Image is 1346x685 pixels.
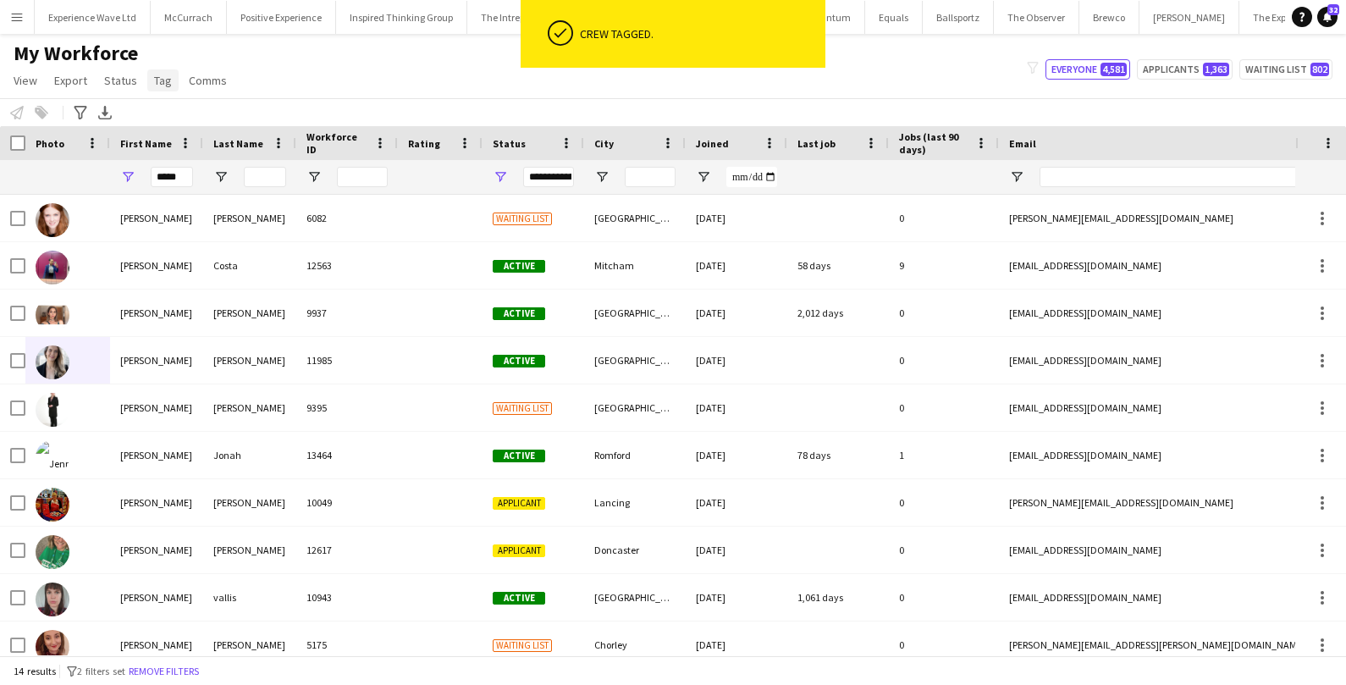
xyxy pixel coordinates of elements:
div: [GEOGRAPHIC_DATA] [584,337,686,384]
button: Experience Wave Ltd [35,1,151,34]
span: Last Name [213,137,263,150]
span: Active [493,450,545,462]
div: [PERSON_NAME] [110,479,203,526]
div: [DATE] [686,242,787,289]
div: 12617 [296,527,398,573]
button: Open Filter Menu [306,169,322,185]
button: McCurrach [151,1,227,34]
img: Jennifer Jonah [36,440,69,474]
div: Chorley [584,621,686,668]
app-action-btn: Advanced filters [70,102,91,123]
div: [PERSON_NAME] [110,574,203,621]
div: [DATE] [686,527,787,573]
div: [PERSON_NAME][EMAIL_ADDRESS][DOMAIN_NAME] [999,195,1338,241]
div: [DATE] [686,432,787,478]
span: 32 [1327,4,1339,15]
span: Comms [189,73,227,88]
span: Joined [696,137,729,150]
button: The Intrepid Collective [467,1,592,34]
button: Open Filter Menu [493,169,508,185]
div: 10049 [296,479,398,526]
img: Jennifer Sanders [36,488,69,522]
span: Email [1009,137,1036,150]
input: Email Filter Input [1040,167,1327,187]
div: [DATE] [686,195,787,241]
div: 9 [889,242,999,289]
span: Applicant [493,497,545,510]
div: [PERSON_NAME] [110,621,203,668]
button: Open Filter Menu [594,169,610,185]
img: Jennifer Duffy [36,345,69,379]
span: My Workforce [14,41,138,66]
div: [DATE] [686,479,787,526]
div: [EMAIL_ADDRESS][DOMAIN_NAME] [999,432,1338,478]
span: Active [493,592,545,605]
button: The Observer [994,1,1079,34]
div: [PERSON_NAME] [203,290,296,336]
div: 5175 [296,621,398,668]
button: Positive Experience [227,1,336,34]
div: 9395 [296,384,398,431]
span: Active [493,307,545,320]
div: Crew tagged. [580,26,819,41]
input: City Filter Input [625,167,676,187]
div: [PERSON_NAME] [203,527,296,573]
span: Active [493,355,545,367]
div: 9937 [296,290,398,336]
div: [PERSON_NAME] [203,195,296,241]
div: [PERSON_NAME] [203,384,296,431]
img: Jennifer Domingo [36,298,69,332]
div: 6082 [296,195,398,241]
img: Jennifer Adams [36,203,69,237]
a: View [7,69,44,91]
div: [DATE] [686,574,787,621]
a: 32 [1317,7,1338,27]
div: Romford [584,432,686,478]
span: Rating [408,137,440,150]
div: Costa [203,242,296,289]
input: Joined Filter Input [726,167,777,187]
div: Lancing [584,479,686,526]
span: 1,363 [1203,63,1229,76]
span: View [14,73,37,88]
span: Status [493,137,526,150]
span: First Name [120,137,172,150]
div: [GEOGRAPHIC_DATA] [584,384,686,431]
div: 0 [889,195,999,241]
div: [EMAIL_ADDRESS][DOMAIN_NAME] [999,384,1338,431]
img: Jennifer Costa [36,251,69,284]
div: [PERSON_NAME] [203,621,296,668]
div: 12563 [296,242,398,289]
span: 2 filters set [77,665,125,677]
button: Equals [865,1,923,34]
div: 10943 [296,574,398,621]
a: Comms [182,69,234,91]
div: 0 [889,479,999,526]
span: City [594,137,614,150]
div: Mitcham [584,242,686,289]
div: 0 [889,621,999,668]
div: [PERSON_NAME] [110,527,203,573]
span: Export [54,73,87,88]
div: 0 [889,384,999,431]
span: Waiting list [493,213,552,225]
div: Doncaster [584,527,686,573]
div: [PERSON_NAME] [110,384,203,431]
div: [DATE] [686,337,787,384]
span: Waiting list [493,639,552,652]
a: Status [97,69,144,91]
button: [PERSON_NAME] [1139,1,1239,34]
img: Jennifer Edwards [36,393,69,427]
div: 11985 [296,337,398,384]
div: [GEOGRAPHIC_DATA] [584,195,686,241]
div: [PERSON_NAME][EMAIL_ADDRESS][PERSON_NAME][DOMAIN_NAME] [999,621,1338,668]
app-action-btn: Export XLSX [95,102,115,123]
div: [PERSON_NAME] [203,337,296,384]
span: Tag [154,73,172,88]
div: 78 days [787,432,889,478]
span: Jobs (last 90 days) [899,130,968,156]
div: [PERSON_NAME] [110,242,203,289]
span: Applicant [493,544,545,557]
span: Status [104,73,137,88]
div: [DATE] [686,621,787,668]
